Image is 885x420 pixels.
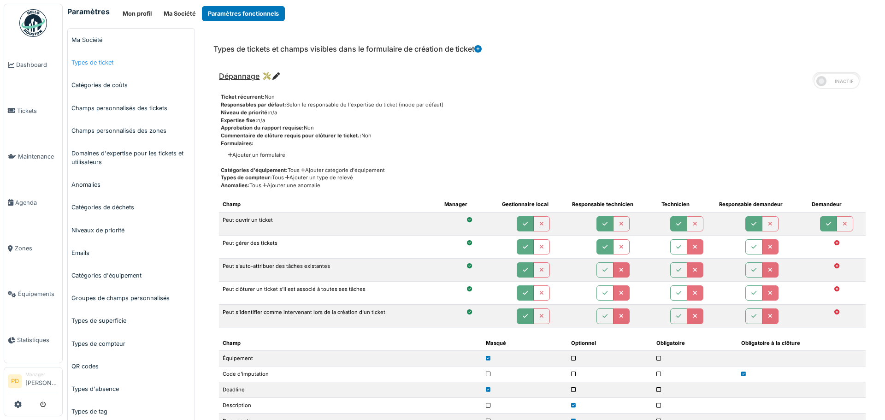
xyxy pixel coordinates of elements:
[221,124,866,132] div: Non
[221,166,866,174] div: Tous
[498,197,568,212] th: Gestionnaire local
[4,271,62,317] a: Équipements
[441,197,498,212] th: Manager
[15,198,59,207] span: Agenda
[219,259,441,282] td: Peut s'auto-attribuer des tâches existantes
[284,174,353,181] a: Ajouter un type de relevé
[219,336,482,351] th: Champ
[221,94,265,100] span: Ticket récurrent:
[68,332,195,355] a: Types de compteur
[221,132,361,139] span: Commentaire de clôture requis pour clôturer le ticket.:
[4,179,62,225] a: Agenda
[219,351,482,367] td: Équipement
[228,151,285,159] a: Ajouter un formulaire
[482,336,567,351] th: Masqué
[117,6,158,21] button: Mon profil
[221,174,866,182] div: Tous
[68,142,195,173] a: Domaines d'expertise pour les tickets et utilisateurs
[68,196,195,219] a: Catégories de déchets
[221,124,304,131] span: Approbation du rapport requise:
[219,235,441,258] td: Peut gérer des tickets
[68,264,195,287] a: Catégories d'équipement
[68,74,195,96] a: Catégories de coûts
[18,290,59,298] span: Équipements
[221,109,269,116] span: Niveau de priorité:
[68,29,195,51] a: Ma Société
[221,93,866,101] div: Non
[68,378,195,400] a: Types d'absence
[567,336,653,351] th: Optionnel
[68,309,195,332] a: Types de superficie
[219,282,441,305] td: Peut clôturer un ticket s'il est associé à toutes ses tâches
[17,336,59,344] span: Statistiques
[219,197,441,212] th: Champ
[261,182,320,189] a: Ajouter une anomalie
[568,197,658,212] th: Responsable technicien
[17,106,59,115] span: Tickets
[219,367,482,382] td: Code d'imputation
[221,117,257,124] span: Expertise fixe:
[4,225,62,271] a: Zones
[715,197,808,212] th: Responsable demandeur
[219,212,441,235] td: Peut ouvrir un ticket
[8,374,22,388] li: PD
[219,305,441,328] td: Peut s'identifier comme intervenant lors de la création d'un ticket
[219,397,482,413] td: Description
[219,382,482,398] td: Deadline
[221,174,272,181] span: Types de compteur:
[68,51,195,74] a: Types de ticket
[213,45,482,53] h6: Types de tickets et champs visibles dans le formulaire de création de ticket
[221,117,866,124] div: n/a
[25,371,59,378] div: Manager
[221,101,286,108] span: Responsables par défaut:
[68,287,195,309] a: Groupes de champs personnalisés
[4,317,62,363] a: Statistiques
[68,219,195,242] a: Niveaux de priorité
[4,42,62,88] a: Dashboard
[19,9,47,37] img: Badge_color-CXgf-gQk.svg
[68,97,195,119] a: Champs personnalisés des tickets
[4,134,62,179] a: Maintenance
[221,182,866,189] div: Tous
[737,336,866,351] th: Obligatoire à la clôture
[158,6,202,21] button: Ma Société
[808,197,866,212] th: Demandeur
[68,173,195,196] a: Anomalies
[15,244,59,253] span: Zones
[221,167,288,173] span: Catégories d'équipement:
[25,371,59,391] li: [PERSON_NAME]
[8,371,59,393] a: PD Manager[PERSON_NAME]
[221,101,866,109] div: Selon le responsable de l'expertise du ticket (mode par défaut)
[221,132,866,140] div: Non
[4,88,62,133] a: Tickets
[300,167,385,173] a: Ajouter catégorie d'équipement
[219,71,260,81] span: Dépannage
[67,7,110,16] h6: Paramètres
[221,140,254,147] span: Formulaires:
[68,119,195,142] a: Champs personnalisés des zones
[658,197,715,212] th: Technicien
[68,355,195,378] a: QR codes
[221,109,866,117] div: n/a
[68,242,195,264] a: Emails
[16,60,59,69] span: Dashboard
[202,6,285,21] button: Paramètres fonctionnels
[653,336,738,351] th: Obligatoire
[221,182,249,189] span: Anomalies:
[18,152,59,161] span: Maintenance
